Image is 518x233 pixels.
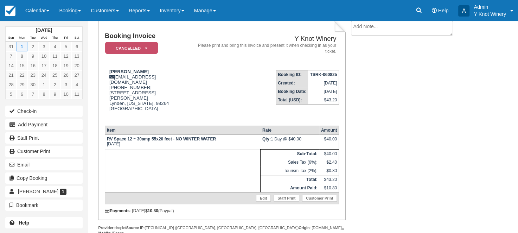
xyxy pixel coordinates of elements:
[71,42,82,51] a: 6
[261,126,319,135] th: Rate
[50,89,60,99] a: 9
[474,4,506,11] p: Admin
[474,11,506,18] p: Y Knot Winery
[6,42,17,51] a: 31
[5,172,83,184] button: Copy Booking
[105,208,130,213] strong: Payments
[6,51,17,61] a: 7
[105,42,155,55] a: Cancelled
[38,51,49,61] a: 10
[5,106,83,117] button: Check-in
[261,158,319,166] td: Sales Tax (6%):
[27,61,38,70] a: 16
[261,166,319,175] td: Tourism Tax (2%):
[302,195,337,202] a: Customer Print
[27,51,38,61] a: 9
[5,132,83,144] a: Staff Print
[71,80,82,89] a: 4
[109,69,149,74] strong: [PERSON_NAME]
[50,42,60,51] a: 4
[18,189,58,194] span: [PERSON_NAME]
[276,96,308,105] th: Total (USD):
[105,208,339,213] div: : [DATE] (Paypal)
[105,42,158,54] em: Cancelled
[308,87,339,96] td: [DATE]
[38,70,49,80] a: 24
[261,135,319,149] td: 1 Day @ $40.00
[458,5,469,17] div: A
[17,61,27,70] a: 15
[17,42,27,51] a: 1
[194,43,337,55] address: Please print and bring this invoice and present it when checking in as your ticket.
[71,89,82,99] a: 11
[50,61,60,70] a: 18
[194,35,337,43] h2: Y Knot Winery
[5,6,15,16] img: checkfront-main-nav-mini-logo.png
[5,217,83,228] a: Help
[17,34,27,42] th: Mon
[17,80,27,89] a: 29
[321,137,337,147] div: $40.00
[38,80,49,89] a: 1
[261,150,319,158] th: Sub-Total:
[50,70,60,80] a: 25
[256,195,271,202] a: Edit
[308,96,339,105] td: $43.20
[60,89,71,99] a: 10
[105,126,260,135] th: Item
[38,34,49,42] th: Wed
[60,189,66,195] span: 1
[38,61,49,70] a: 17
[50,80,60,89] a: 2
[98,226,115,230] strong: Provider:
[262,137,271,141] strong: Qty
[60,61,71,70] a: 19
[60,80,71,89] a: 3
[310,72,337,77] strong: TSRK-060825
[438,8,449,13] span: Help
[27,34,38,42] th: Tue
[319,184,339,193] td: $10.80
[105,32,192,40] h1: Booking Invoice
[50,51,60,61] a: 11
[71,61,82,70] a: 20
[19,220,29,226] b: Help
[308,79,339,87] td: [DATE]
[27,70,38,80] a: 23
[432,8,437,13] i: Help
[27,42,38,51] a: 2
[319,158,339,166] td: $2.40
[319,150,339,158] td: $40.00
[276,79,308,87] th: Created:
[319,166,339,175] td: $0.80
[38,42,49,51] a: 3
[319,175,339,184] td: $43.20
[105,69,192,120] div: [EMAIL_ADDRESS][DOMAIN_NAME] [PHONE_NUMBER] [STREET_ADDRESS][PERSON_NAME] Lynden, [US_STATE], 982...
[126,226,145,230] strong: Source IP:
[105,135,260,149] td: [DATE]
[5,186,83,197] a: [PERSON_NAME] 1
[27,89,38,99] a: 7
[60,51,71,61] a: 12
[5,200,83,211] button: Bookmark
[276,87,308,96] th: Booking Date:
[261,175,319,184] th: Total:
[6,61,17,70] a: 14
[276,70,308,79] th: Booking ID:
[6,34,17,42] th: Sun
[274,195,299,202] a: Staff Print
[6,89,17,99] a: 5
[60,34,71,42] th: Fri
[38,89,49,99] a: 8
[71,51,82,61] a: 13
[5,146,83,157] a: Customer Print
[27,80,38,89] a: 30
[71,34,82,42] th: Sat
[17,70,27,80] a: 22
[145,208,158,213] strong: $10.80
[60,70,71,80] a: 26
[50,34,60,42] th: Thu
[319,126,339,135] th: Amount
[60,42,71,51] a: 5
[5,119,83,130] button: Add Payment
